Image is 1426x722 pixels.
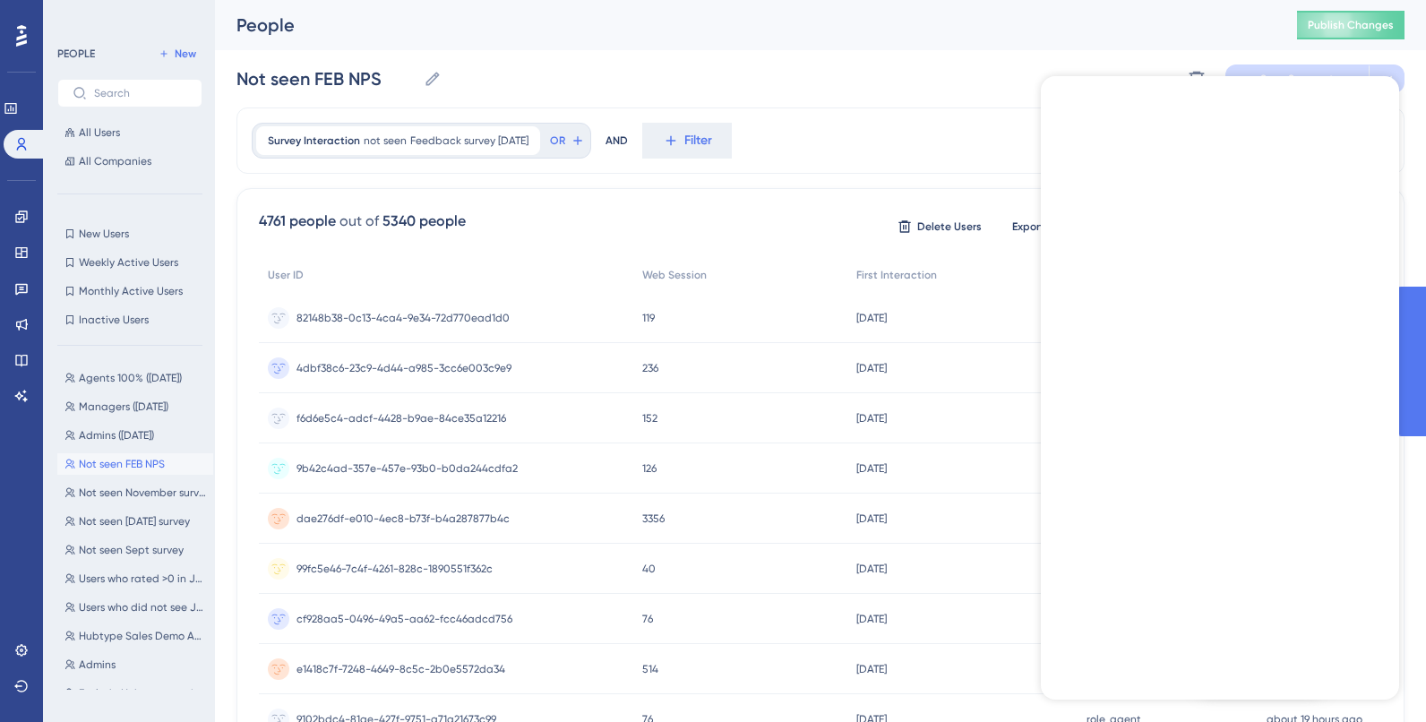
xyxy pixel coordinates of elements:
time: [DATE] [856,663,887,675]
button: Hubtype Sales Demo Admin [57,625,213,647]
span: Feedback survey [DATE] [410,133,528,148]
span: OR [550,133,565,148]
span: 9b42c4ad-357e-457e-93b0-b0da244cdfa2 [296,461,518,476]
button: Export CSV [995,212,1085,241]
div: out of [339,211,379,232]
button: Publish Changes [1297,11,1405,39]
span: Publish Changes [1308,18,1394,32]
span: First Interaction [856,268,937,282]
button: OR [547,126,587,155]
span: not seen [364,133,407,148]
time: [DATE] [856,412,887,425]
time: [DATE] [856,512,887,525]
button: Admins [57,654,213,675]
button: Save Segment [1225,64,1369,93]
div: People [236,13,1252,38]
span: 3356 [642,511,665,526]
span: dae276df-e010-4ec8-b73f-b4a287877b4c [296,511,510,526]
span: Survey Interaction [268,133,360,148]
span: e1418c7f-7248-4649-8c5c-2b0e5572da34 [296,662,505,676]
time: [DATE] [856,362,887,374]
span: Hubtype Sales Demo Admin [79,629,206,643]
span: Delete Users [917,219,982,234]
span: 40 [642,562,656,576]
time: [DATE] [856,312,887,324]
span: 236 [642,361,658,375]
iframe: UserGuiding AI Assistant [1041,76,1399,700]
time: [DATE] [856,462,887,475]
span: 126 [642,461,657,476]
span: Filter [684,130,712,151]
span: Export CSV [1012,219,1069,234]
div: 4761 people [259,211,336,232]
input: Segment Name [236,66,417,91]
span: Web Session [642,268,707,282]
span: 514 [642,662,658,676]
span: f6d6e5c4-adcf-4428-b9ae-84ce35a12216 [296,411,506,425]
span: 82148b38-0c13-4ca4-9e34-72d770ead1d0 [296,311,510,325]
span: cf928aa5-0496-49a5-aa62-fcc46adcd756 [296,612,512,626]
button: Delete Users [895,212,984,241]
span: Exclude Hubtype staging organization [79,686,206,701]
span: 99fc5e46-7c4f-4261-828c-1890551f362c [296,562,493,576]
button: Filter [642,123,732,159]
div: 5340 people [382,211,466,232]
span: 152 [642,411,657,425]
span: 76 [642,612,653,626]
span: User ID [268,268,304,282]
div: AND [606,123,628,159]
time: [DATE] [856,613,887,625]
span: 4dbf38c6-23c9-4d44-a985-3cc6e003c9e9 [296,361,511,375]
button: Exclude Hubtype staging organization [57,683,213,704]
span: Admins [79,658,116,672]
span: Save Segment [1260,72,1334,86]
time: [DATE] [856,563,887,575]
span: 119 [642,311,655,325]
